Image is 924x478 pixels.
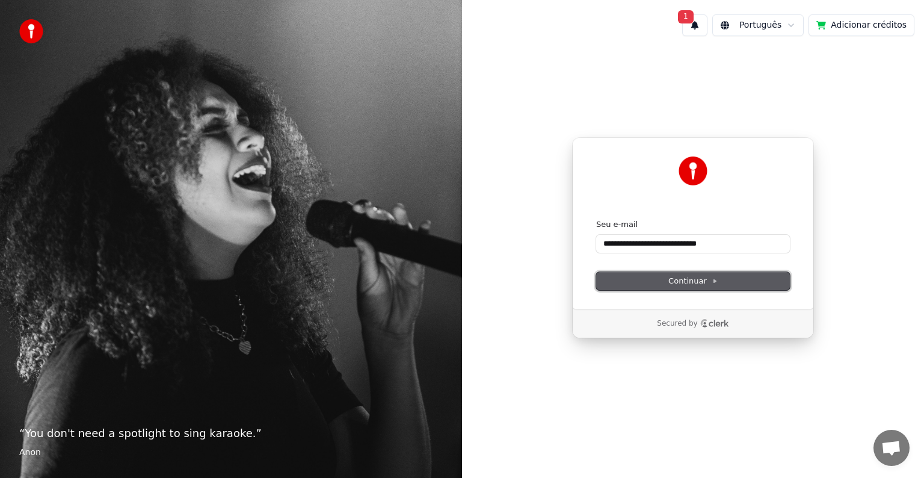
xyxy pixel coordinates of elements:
button: Continuar [596,272,790,290]
button: 1 [682,14,707,36]
footer: Anon [19,447,443,459]
span: 1 [678,10,694,23]
div: Bate-papo aberto [873,430,910,466]
p: “ You don't need a spotlight to sing karaoke. ” [19,425,443,442]
label: Seu e-mail [596,219,638,230]
span: Continuar [668,276,718,287]
img: youka [19,19,43,43]
button: Adicionar créditos [808,14,914,36]
a: Clerk logo [700,319,729,327]
img: Youka [679,157,707,185]
p: Secured by [657,319,697,329]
